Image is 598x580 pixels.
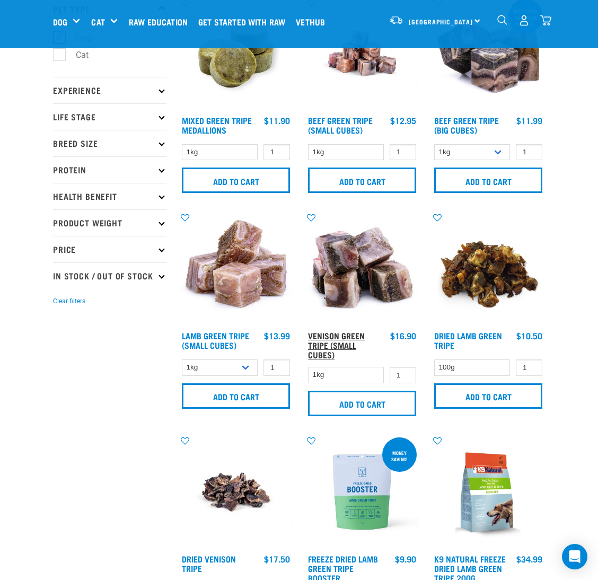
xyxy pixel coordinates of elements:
span: [GEOGRAPHIC_DATA] [409,20,473,23]
a: Dried Lamb Green Tripe [434,333,502,347]
input: 1 [263,359,290,376]
img: Freeze Dried Lamb Green Tripe [305,435,419,549]
p: Price [53,236,166,262]
a: Raw Education [126,1,196,43]
a: Vethub [293,1,333,43]
div: $34.99 [516,554,542,564]
a: Beef Green Tripe (Small Cubes) [308,118,373,132]
p: In Stock / Out Of Stock [53,262,166,289]
button: Clear filters [53,296,85,306]
img: 1079 Green Tripe Venison 01 [305,212,419,326]
a: Beef Green Tripe (Big Cubes) [434,118,499,132]
img: home-icon-1@2x.png [497,15,507,25]
input: Add to cart [182,168,290,193]
img: 1133 Green Tripe Lamb Small Cubes 01 [179,212,293,326]
img: user.png [518,15,530,26]
div: Money saving! [382,445,417,467]
p: Protein [53,156,166,183]
input: 1 [516,359,542,376]
p: Health Benefit [53,183,166,209]
a: Venison Green Tripe (Small Cubes) [308,333,365,357]
a: Dog [53,15,67,28]
a: Mixed Green Tripe Medallions [182,118,252,132]
input: 1 [390,144,416,161]
input: Add to cart [434,168,542,193]
a: Cat [91,15,104,28]
img: van-moving.png [389,15,403,25]
div: $10.50 [516,331,542,340]
img: Dried Vension Tripe 1691 [179,435,293,549]
input: Add to cart [308,168,416,193]
a: Get started with Raw [196,1,293,43]
div: $11.99 [516,116,542,125]
input: Add to cart [308,391,416,416]
a: Dried Venison Tripe [182,556,236,570]
div: $9.90 [395,554,416,564]
a: K9 Natural Freeze Dried Lamb Green Tripe 200g [434,556,506,580]
p: Product Weight [53,209,166,236]
input: 1 [516,144,542,161]
img: home-icon@2x.png [540,15,551,26]
a: Freeze Dried Lamb Green Tripe Booster [308,556,378,580]
input: Add to cart [182,383,290,409]
input: 1 [390,367,416,383]
div: $16.90 [390,331,416,340]
img: K9 Square [432,435,545,549]
p: Experience [53,77,166,103]
p: Breed Size [53,130,166,156]
input: Add to cart [434,383,542,409]
input: 1 [263,144,290,161]
img: Pile Of Dried Lamb Tripe For Pets [432,212,545,326]
p: Life Stage [53,103,166,130]
div: $13.99 [264,331,290,340]
a: Lamb Green Tripe (Small Cubes) [182,333,249,347]
div: $12.95 [390,116,416,125]
div: $17.50 [264,554,290,564]
div: Open Intercom Messenger [562,544,587,569]
label: Cat [59,48,93,61]
div: $11.90 [264,116,290,125]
